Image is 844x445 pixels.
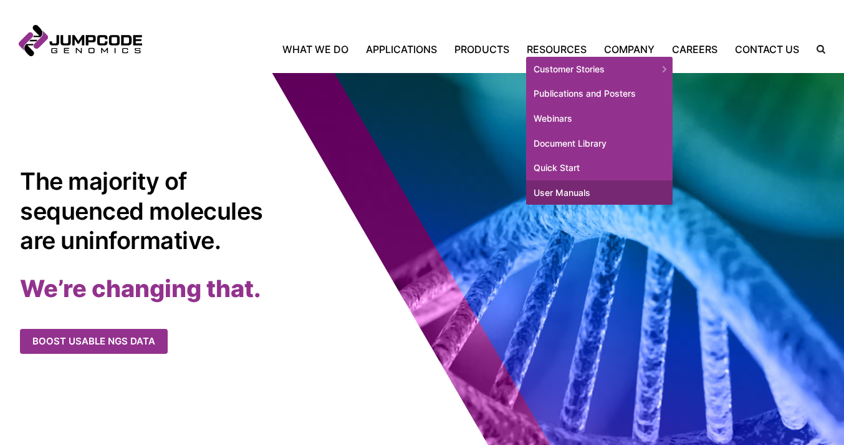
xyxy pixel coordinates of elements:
nav: Primary Navigation [142,42,808,57]
a: Webinars [526,106,673,131]
a: Quick Start [526,155,673,180]
a: Customer Stories [526,57,673,82]
a: User Manuals [526,180,673,205]
a: Products [446,42,518,57]
a: Resources [518,42,595,57]
a: Careers [663,42,726,57]
a: Document Library [526,131,673,156]
h2: We’re changing that. [20,274,442,303]
a: Company [595,42,663,57]
a: Publications and Posters [526,81,673,106]
a: Applications [357,42,446,57]
a: Contact Us [726,42,808,57]
label: Search the site. [808,45,825,54]
a: Boost usable NGS data [20,329,168,355]
h1: The majority of sequenced molecules are uninformative. [20,167,285,255]
a: What We Do [282,42,357,57]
